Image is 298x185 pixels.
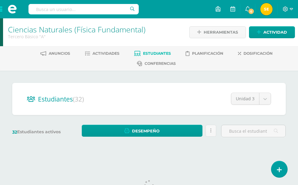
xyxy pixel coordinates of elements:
a: Unidad 3 [231,93,271,105]
input: Busca el estudiante aquí... [221,125,285,137]
a: Anuncios [40,49,70,58]
span: 6 [248,8,255,15]
span: Unidad 3 [236,93,255,105]
a: Conferencias [137,59,176,68]
span: Estudiantes [143,51,171,56]
input: Busca un usuario... [28,4,139,14]
span: Desempeño [132,125,160,137]
h1: Ciencias Naturales (Física Fundamental) [8,25,181,34]
div: Tercero Básico 'A' [8,34,181,39]
a: Desempeño [82,125,202,137]
a: Planificación [186,49,223,58]
span: Actividades [92,51,119,56]
span: Conferencias [145,61,176,66]
span: Herramientas [204,27,238,38]
a: Herramientas [189,26,246,38]
a: Dosificación [238,49,273,58]
a: Actividad [249,26,295,38]
span: Estudiantes [38,95,84,103]
a: Actividades [85,49,119,58]
span: (32) [73,95,84,103]
label: Estudiantes activos [12,129,77,135]
span: Dosificación [243,51,273,56]
span: Planificación [192,51,223,56]
span: Actividad [263,27,287,38]
a: Ciencias Naturales (Física Fundamental) [8,24,145,35]
span: 32 [12,129,17,135]
img: 4bad093d77cd7ecf46967f1ed9d7601c.png [260,3,273,15]
span: Anuncios [49,51,70,56]
a: Estudiantes [134,49,171,58]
